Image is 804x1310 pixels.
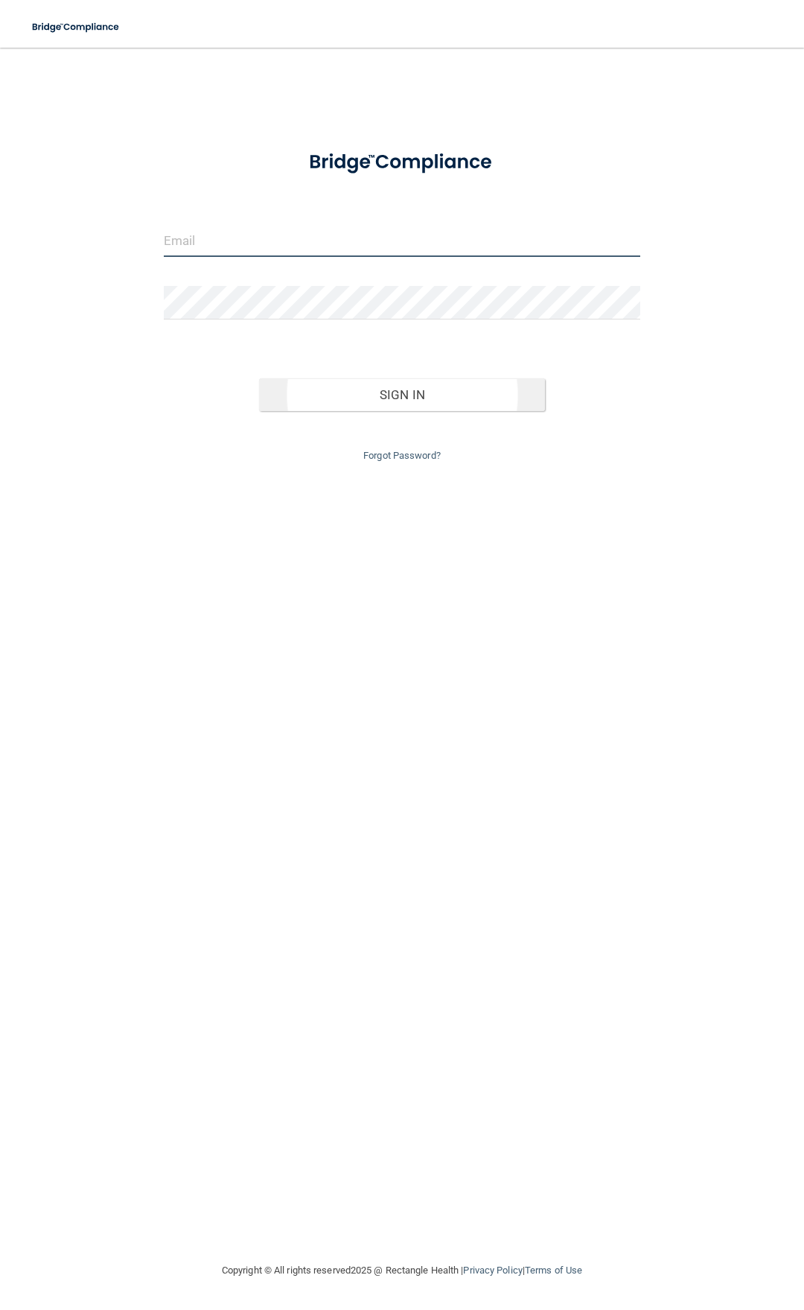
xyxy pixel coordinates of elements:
input: Email [164,223,640,257]
button: Sign In [259,378,545,411]
div: Copyright © All rights reserved 2025 @ Rectangle Health | | [130,1247,674,1294]
img: bridge_compliance_login_screen.278c3ca4.svg [289,137,516,188]
a: Forgot Password? [363,450,441,461]
img: bridge_compliance_login_screen.278c3ca4.svg [22,12,130,42]
a: Terms of Use [525,1265,582,1276]
a: Privacy Policy [463,1265,522,1276]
